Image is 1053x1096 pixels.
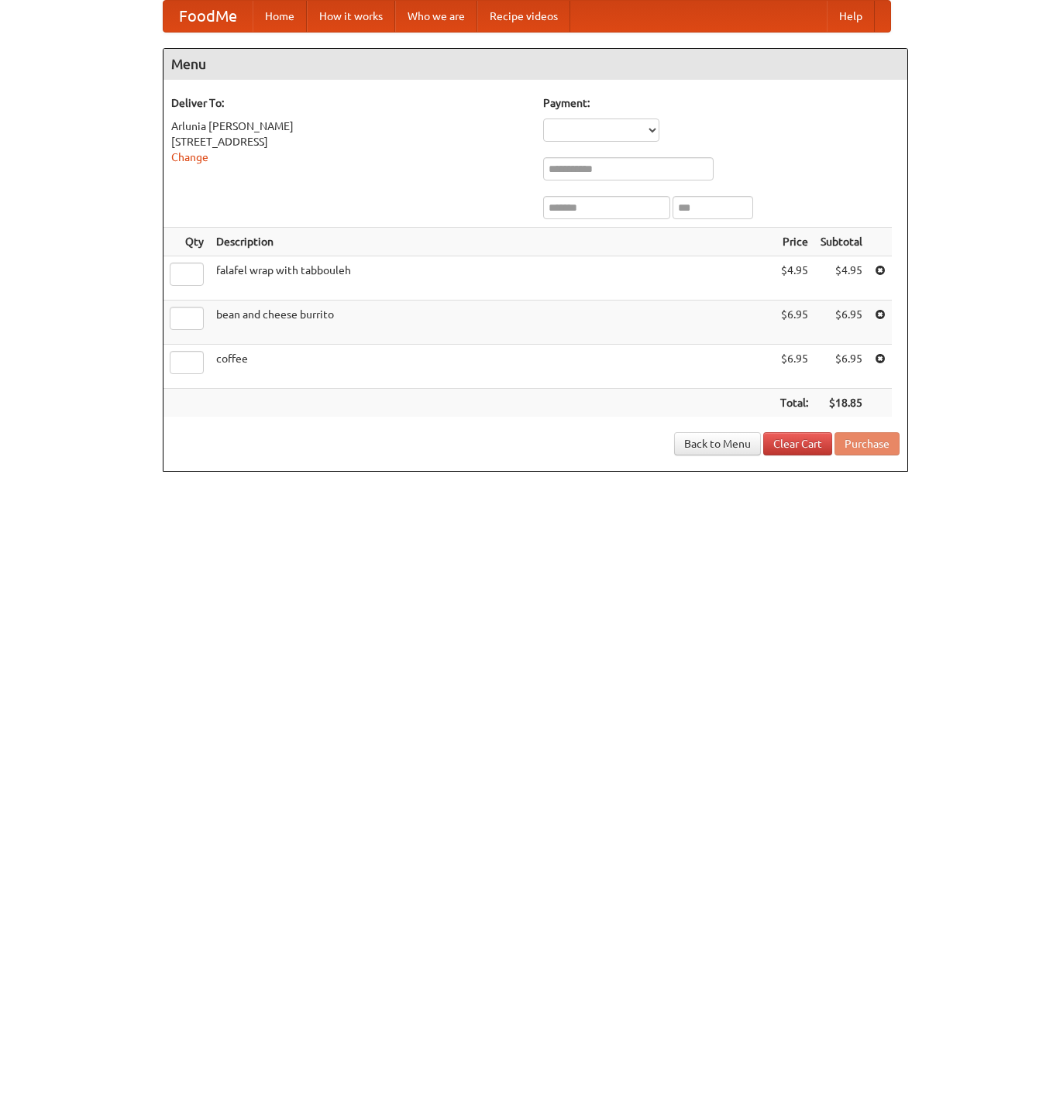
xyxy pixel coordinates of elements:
[774,228,814,256] th: Price
[163,1,253,32] a: FoodMe
[774,389,814,417] th: Total:
[210,345,774,389] td: coffee
[763,432,832,455] a: Clear Cart
[171,119,528,134] div: Arlunia [PERSON_NAME]
[774,301,814,345] td: $6.95
[163,49,907,80] h4: Menu
[477,1,570,32] a: Recipe videos
[774,256,814,301] td: $4.95
[543,95,900,111] h5: Payment:
[395,1,477,32] a: Who we are
[774,345,814,389] td: $6.95
[171,151,208,163] a: Change
[814,389,869,417] th: $18.85
[253,1,307,32] a: Home
[814,345,869,389] td: $6.95
[210,228,774,256] th: Description
[171,95,528,111] h5: Deliver To:
[210,256,774,301] td: falafel wrap with tabbouleh
[674,432,761,455] a: Back to Menu
[814,301,869,345] td: $6.95
[814,256,869,301] td: $4.95
[163,228,210,256] th: Qty
[171,134,528,149] div: [STREET_ADDRESS]
[814,228,869,256] th: Subtotal
[307,1,395,32] a: How it works
[827,1,875,32] a: Help
[834,432,900,455] button: Purchase
[210,301,774,345] td: bean and cheese burrito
